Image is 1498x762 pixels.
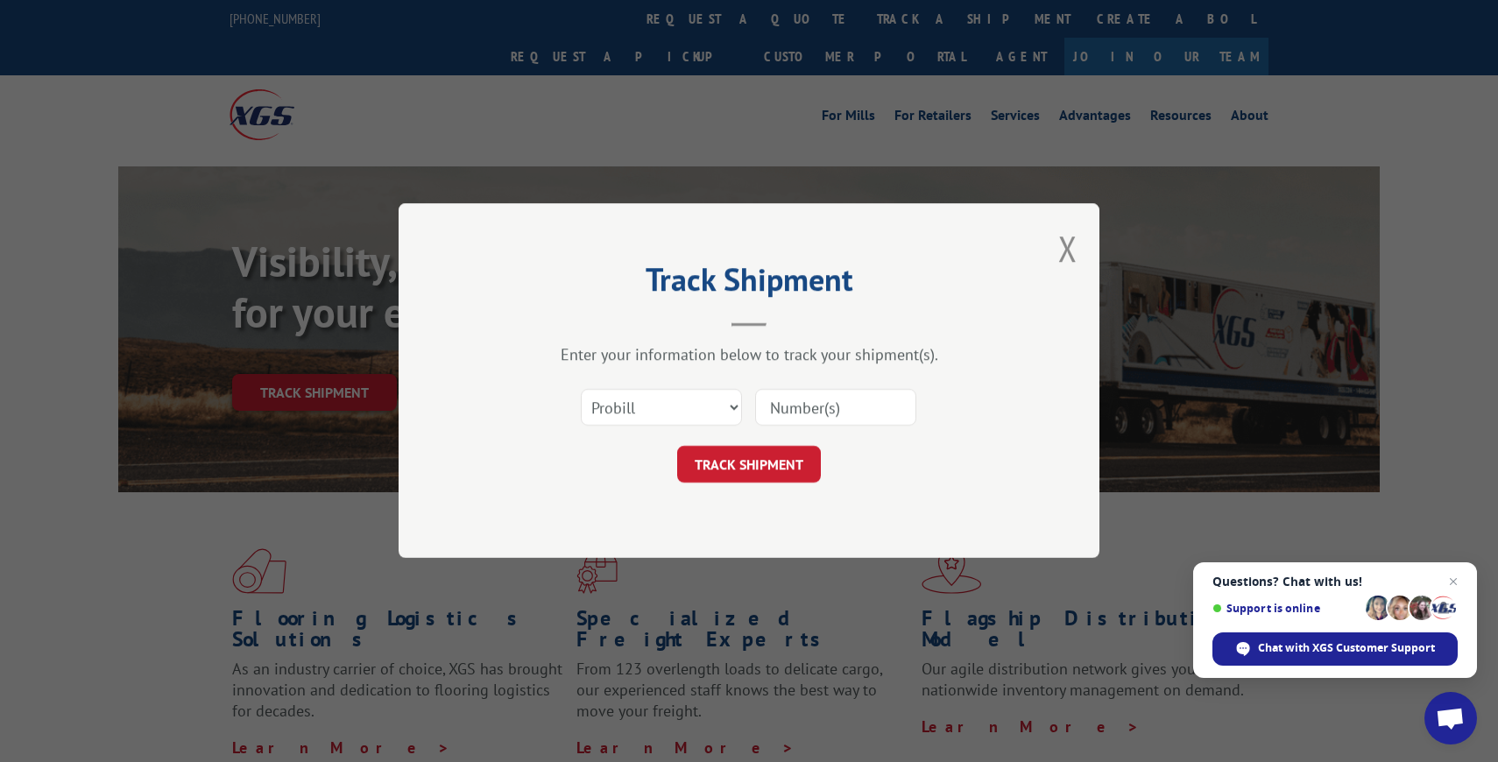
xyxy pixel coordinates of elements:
button: TRACK SHIPMENT [677,447,821,483]
div: Open chat [1424,692,1477,744]
span: Close chat [1443,571,1464,592]
span: Questions? Chat with us! [1212,575,1458,589]
div: Chat with XGS Customer Support [1212,632,1458,666]
input: Number(s) [755,390,916,427]
button: Close modal [1058,225,1078,272]
span: Chat with XGS Customer Support [1258,640,1435,656]
h2: Track Shipment [486,267,1012,300]
div: Enter your information below to track your shipment(s). [486,345,1012,365]
span: Support is online [1212,602,1360,615]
